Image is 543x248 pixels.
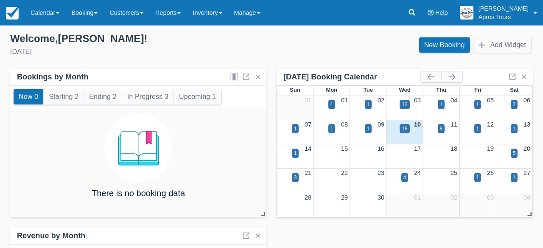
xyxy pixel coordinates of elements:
p: [PERSON_NAME] [479,4,529,13]
a: 28 [305,194,311,201]
a: 18 [451,145,457,152]
button: In Progress 3 [122,89,174,104]
a: 24 [414,169,421,176]
a: 22 [341,169,348,176]
a: 03 [487,194,494,201]
div: 1 [513,125,516,132]
a: 21 [305,169,311,176]
div: 12 [402,101,407,108]
a: 29 [341,194,348,201]
div: 2 [513,101,516,108]
span: Tue [364,87,373,93]
img: checkfront-main-nav-mini-logo.png [6,7,19,20]
div: 5 [513,149,516,157]
div: 1 [367,101,370,108]
a: 31 [305,97,311,104]
span: Help [435,9,448,16]
span: Mon [326,87,337,93]
i: Help [428,10,434,16]
span: Wed [399,87,410,93]
div: 8 [440,125,443,132]
button: Add Widget [473,37,531,53]
a: 08 [341,121,348,128]
span: Sat [510,87,518,93]
a: 13 [523,121,530,128]
a: 20 [523,145,530,152]
a: 27 [523,169,530,176]
a: 10 [414,121,421,128]
button: Ending 2 [84,89,121,104]
a: 17 [414,145,421,152]
div: 4 [403,174,406,181]
button: New 0 [14,89,43,104]
a: 15 [341,145,348,152]
div: 3 [294,174,297,181]
a: 09 [378,121,384,128]
a: 04 [451,97,457,104]
div: 1 [330,125,333,132]
button: Starting 2 [44,89,84,104]
a: 25 [451,169,457,176]
span: Sun [290,87,300,93]
a: 05 [487,97,494,104]
div: Bookings by Month [17,72,89,82]
a: 07 [305,121,311,128]
div: 1 [367,125,370,132]
div: 1 [294,125,297,132]
a: 04 [523,194,530,201]
a: 06 [523,97,530,104]
a: New Booking [419,37,470,53]
div: Revenue by Month [17,231,85,241]
div: 1 [476,174,479,181]
a: 26 [487,169,494,176]
div: 1 [513,174,516,181]
div: [DATE] [10,47,265,57]
div: [DATE] Booking Calendar [283,72,421,82]
button: Upcoming 1 [174,89,221,104]
a: 02 [378,97,384,104]
div: 1 [476,125,479,132]
div: 1 [294,149,297,157]
a: 23 [378,169,384,176]
a: 03 [414,97,421,104]
a: 11 [451,121,457,128]
img: A1 [460,6,473,20]
a: 01 [414,194,421,201]
img: booking.png [104,114,172,182]
a: 02 [451,194,457,201]
h4: There is no booking data [92,189,185,198]
span: Fri [474,87,481,93]
span: Thu [436,87,446,93]
p: Apres Tours [479,13,529,21]
a: 01 [341,97,348,104]
div: 1 [440,101,443,108]
div: 18 [402,125,407,132]
a: 16 [378,145,384,152]
a: 14 [305,145,311,152]
div: 1 [476,101,479,108]
div: Welcome , [PERSON_NAME] ! [10,32,265,45]
div: 1 [330,101,333,108]
a: 12 [487,121,494,128]
a: 19 [487,145,494,152]
a: 30 [378,194,384,201]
